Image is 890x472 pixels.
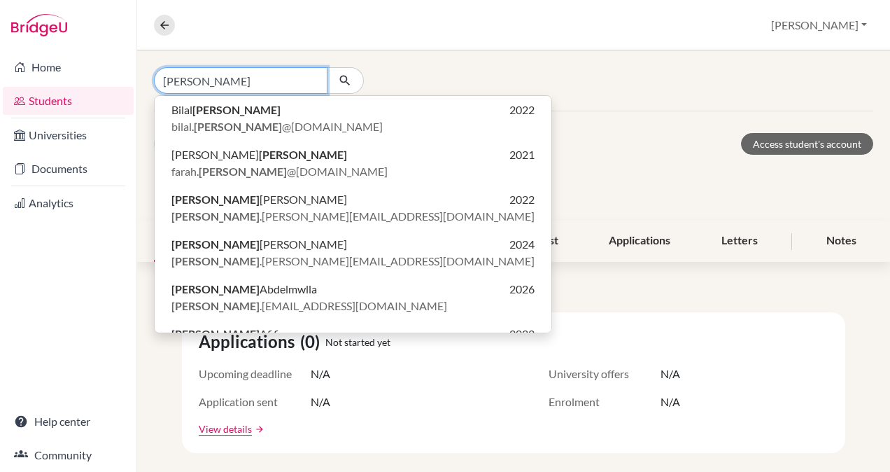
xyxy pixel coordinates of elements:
span: Bilal [171,102,281,118]
b: [PERSON_NAME] [171,299,260,312]
a: Help center [3,408,134,436]
b: [PERSON_NAME] [171,327,260,340]
span: 2021 [509,146,535,163]
div: Notes [810,221,873,262]
span: Afifi [171,326,280,342]
a: Students [3,87,134,115]
span: .[EMAIL_ADDRESS][DOMAIN_NAME] [171,298,447,314]
span: .[PERSON_NAME][EMAIL_ADDRESS][DOMAIN_NAME] [171,208,535,225]
span: 2022 [509,191,535,208]
span: N/A [311,366,330,382]
span: Applications [199,329,300,354]
span: (0) [300,329,325,354]
button: [PERSON_NAME]Afifi2022[PERSON_NAME].[EMAIL_ADDRESS][DOMAIN_NAME] [155,320,551,365]
span: [PERSON_NAME] [171,236,347,253]
input: Find student by name... [154,67,327,94]
span: 2022 [509,102,535,118]
a: View details [199,422,252,436]
button: [PERSON_NAME] [765,12,873,39]
a: Documents [3,155,134,183]
a: arrow_forward [252,424,264,434]
div: Applications [592,221,687,262]
span: farah. @[DOMAIN_NAME] [171,163,388,180]
span: University offers [549,366,661,382]
b: [PERSON_NAME] [199,165,287,178]
b: [PERSON_NAME] [171,237,260,251]
b: [PERSON_NAME] [171,193,260,206]
button: [PERSON_NAME][PERSON_NAME]2024[PERSON_NAME].[PERSON_NAME][EMAIL_ADDRESS][DOMAIN_NAME] [155,230,551,275]
span: [PERSON_NAME] [171,146,347,163]
span: N/A [661,394,680,410]
span: Abdelmwlla [171,281,317,298]
span: 2026 [509,281,535,298]
button: [PERSON_NAME]Abdelmwlla2026[PERSON_NAME].[EMAIL_ADDRESS][DOMAIN_NAME] [155,275,551,320]
b: [PERSON_NAME] [194,120,282,133]
span: Enrolment [549,394,661,410]
b: [PERSON_NAME] [171,209,260,223]
span: bilal. @[DOMAIN_NAME] [171,118,383,135]
a: Home [3,53,134,81]
span: Upcoming deadline [199,366,311,382]
span: Not started yet [325,335,390,349]
span: 2022 [509,326,535,342]
a: Analytics [3,189,134,217]
div: Letters [705,221,775,262]
span: 2024 [509,236,535,253]
span: .[PERSON_NAME][EMAIL_ADDRESS][DOMAIN_NAME] [171,253,535,270]
a: Community [3,441,134,469]
span: [PERSON_NAME] [171,191,347,208]
span: Application sent [199,394,311,410]
b: [PERSON_NAME] [192,103,281,116]
img: Bridge-U [11,14,67,36]
b: [PERSON_NAME] [171,254,260,268]
b: [PERSON_NAME] [259,148,347,161]
span: N/A [661,366,680,382]
button: [PERSON_NAME][PERSON_NAME]2022[PERSON_NAME].[PERSON_NAME][EMAIL_ADDRESS][DOMAIN_NAME] [155,186,551,230]
a: Universities [3,121,134,149]
b: [PERSON_NAME] [171,282,260,296]
button: [PERSON_NAME][PERSON_NAME]2021farah.[PERSON_NAME]@[DOMAIN_NAME] [155,141,551,186]
span: N/A [311,394,330,410]
a: Access student's account [741,133,873,155]
button: Bilal[PERSON_NAME]2022bilal.[PERSON_NAME]@[DOMAIN_NAME] [155,96,551,141]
